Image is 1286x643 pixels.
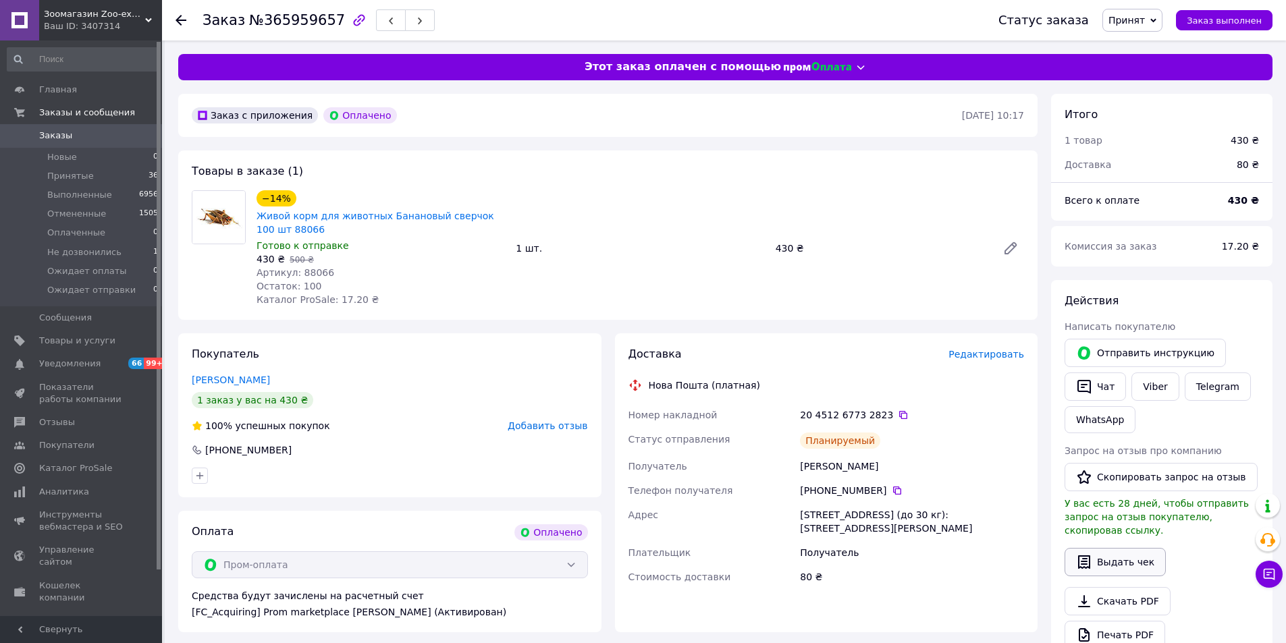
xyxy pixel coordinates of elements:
span: Стоимость доставки [628,571,731,582]
span: Этот заказ оплачен с помощью [585,59,781,75]
a: Telegram [1185,372,1251,401]
span: Запрос на отзыв про компанию [1065,445,1222,456]
a: Скачать PDF [1065,587,1171,615]
button: Отправить инструкцию [1065,339,1226,367]
span: Остаток: 100 [257,281,322,291]
span: Отзывы [39,416,75,428]
div: 80 ₴ [797,565,1027,589]
input: Поиск [7,47,159,72]
div: −14% [257,190,296,206]
span: Ожидает оплаты [47,265,127,277]
div: [STREET_ADDRESS] (до 30 кг): [STREET_ADDRESS][PERSON_NAME] [797,503,1027,540]
span: Артикул: 88066 [257,267,334,278]
span: Заказ выполнен [1187,16,1262,26]
span: Товары в заказе (1) [192,165,303,177]
div: [PHONE_NUMBER] [800,484,1024,497]
span: Доставка [1065,159,1111,170]
div: Оплачено [323,107,396,123]
span: 17.20 ₴ [1222,241,1259,252]
span: 6956 [139,189,158,201]
span: 1 [153,246,158,258]
span: Оплата [192,525,234,538]
span: Ожидает отправки [47,284,136,296]
span: Каталог ProSale: 17.20 ₴ [257,294,379,305]
span: Главная [39,84,77,96]
div: [PHONE_NUMBER] [204,443,293,457]
span: Управление сайтом [39,544,125,568]
div: Ваш ID: 3407314 [44,20,162,32]
a: [PERSON_NAME] [192,374,270,385]
span: 0 [153,265,158,277]
span: Принятые [47,170,94,182]
span: Покупатели [39,439,95,451]
span: Покупатель [192,347,259,360]
span: Статус отправления [628,434,730,445]
span: Итого [1065,108,1098,121]
div: 80 ₴ [1229,150,1267,179]
div: [PERSON_NAME] [797,454,1027,478]
span: Получатель [628,461,687,472]
div: Статус заказа [998,13,1089,27]
div: 430 ₴ [1231,134,1259,147]
span: Выполненные [47,189,112,201]
div: 1 заказ у вас на 430 ₴ [192,392,313,408]
a: WhatsApp [1065,406,1135,433]
div: [FC_Acquiring] Prom marketplace [PERSON_NAME] (Активирован) [192,605,588,619]
b: 430 ₴ [1228,195,1259,206]
a: Живой корм для животных Банановый сверчок 100 шт 88066 [257,211,494,235]
div: Средства будут зачислены на расчетный счет [192,589,588,619]
div: 1 шт. [510,239,770,258]
span: Комиссия за заказ [1065,241,1157,252]
span: Редактировать [948,349,1024,360]
span: Оплаченные [47,227,105,239]
span: Заказы [39,130,72,142]
span: 0 [153,227,158,239]
a: Viber [1131,372,1179,401]
span: 36 [149,170,158,182]
div: 20 4512 6773 2823 [800,408,1024,422]
time: [DATE] 10:17 [962,110,1024,121]
div: Нова Пошта (платная) [645,379,763,392]
span: №365959657 [249,12,345,28]
div: Получатель [797,540,1027,565]
button: Скопировать запрос на отзыв [1065,463,1258,491]
span: Сообщения [39,312,92,324]
span: Готово к отправке [257,240,349,251]
button: Выдать чек [1065,548,1166,576]
span: 1505 [139,208,158,220]
div: 430 ₴ [770,239,992,258]
span: Отмененные [47,208,106,220]
span: Уведомления [39,358,101,370]
span: Кошелек компании [39,580,125,604]
button: Заказ выполнен [1176,10,1272,30]
span: Товары и услуги [39,335,115,347]
span: Плательщик [628,547,691,558]
span: Заказы и сообщения [39,107,135,119]
span: 99+ [144,358,166,369]
span: Номер накладной [628,410,718,420]
span: Всего к оплате [1065,195,1140,206]
span: Адрес [628,509,658,520]
span: 100% [205,420,232,431]
a: Редактировать [997,235,1024,262]
span: Зоомагазин Zoo-expert. Быстрая отправка. [44,8,145,20]
div: Заказ с приложения [192,107,318,123]
span: Показатели работы компании [39,381,125,406]
div: Оплачено [514,524,587,540]
span: Действия [1065,294,1119,307]
span: Каталог ProSale [39,462,112,474]
span: 1 товар [1065,135,1102,146]
span: 500 ₴ [290,255,314,264]
span: У вас есть 28 дней, чтобы отправить запрос на отзыв покупателю, скопировав ссылку. [1065,498,1249,536]
span: 66 [128,358,144,369]
span: Инструменты вебмастера и SEO [39,509,125,533]
img: Живой корм для животных Банановый сверчок 100 шт 88066 [192,191,245,244]
span: 430 ₴ [257,254,285,264]
span: Аналитика [39,486,89,498]
span: 0 [153,151,158,163]
button: Чат с покупателем [1256,561,1283,588]
span: Маркет [39,615,74,627]
span: Добавить отзыв [508,420,587,431]
span: Не дозвонились [47,246,122,258]
div: Планируемый [800,432,880,449]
